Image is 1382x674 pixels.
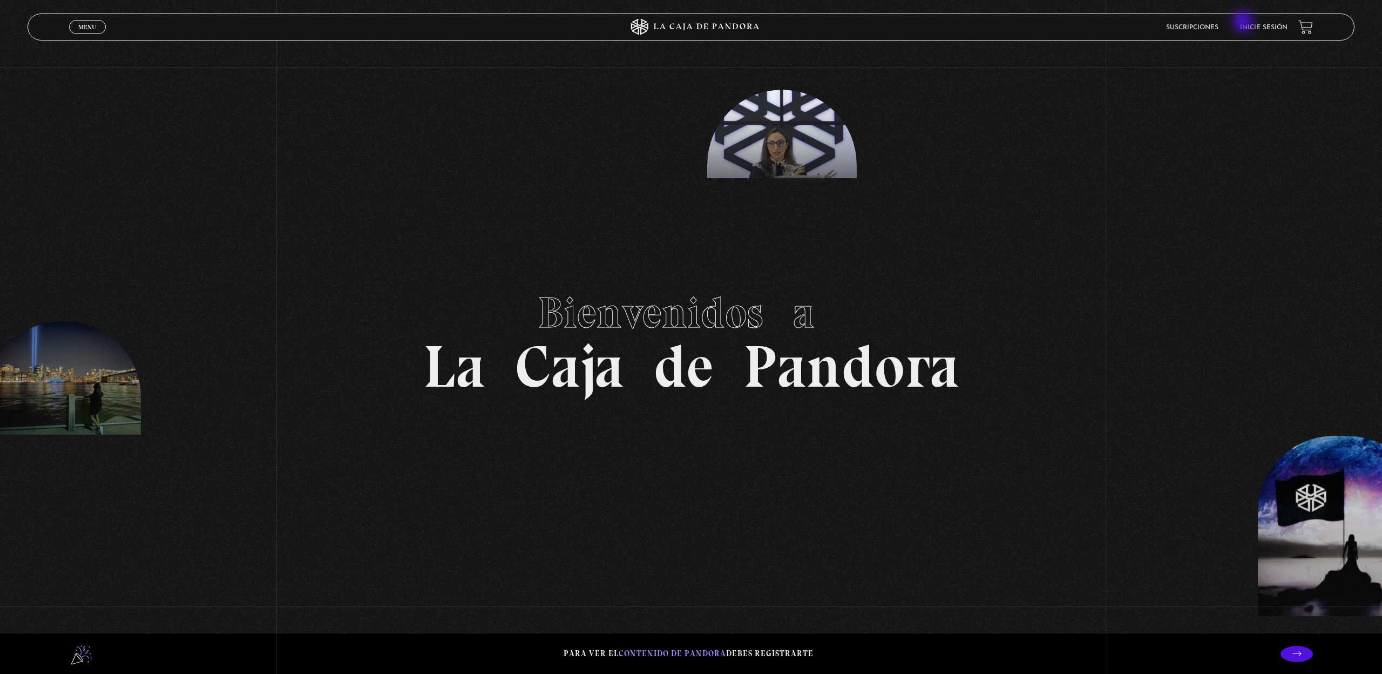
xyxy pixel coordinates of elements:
span: Bienvenidos a [538,287,844,339]
h1: La Caja de Pandora [423,278,959,396]
span: Cerrar [75,33,100,41]
p: Para ver el debes registrarte [564,646,814,661]
a: Suscripciones [1166,24,1218,31]
a: Inicie sesión [1240,24,1288,31]
span: Menu [78,24,96,30]
a: View your shopping cart [1298,19,1313,34]
span: contenido de Pandora [619,649,726,658]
